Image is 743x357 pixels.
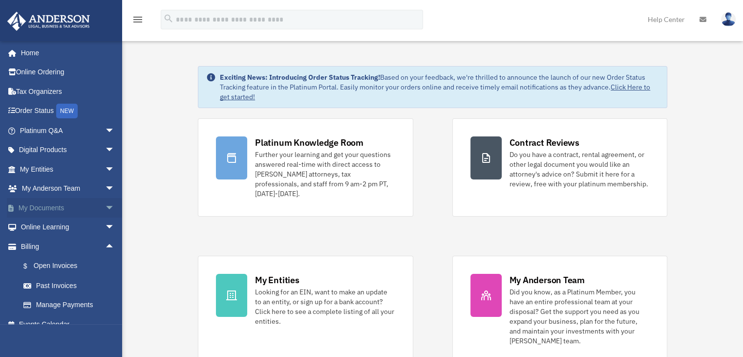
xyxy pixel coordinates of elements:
[7,179,129,199] a: My Anderson Teamarrow_drop_down
[7,43,125,63] a: Home
[7,218,129,237] a: Online Learningarrow_drop_down
[220,73,380,82] strong: Exciting News: Introducing Order Status Tracking!
[105,179,125,199] span: arrow_drop_down
[105,140,125,160] span: arrow_drop_down
[509,150,649,189] div: Do you have a contract, rental agreement, or other legal document you would like an attorney's ad...
[105,121,125,141] span: arrow_drop_down
[7,237,129,256] a: Billingarrow_drop_up
[14,276,129,295] a: Past Invoices
[29,260,34,272] span: $
[132,14,144,25] i: menu
[509,287,649,346] div: Did you know, as a Platinum Member, you have an entire professional team at your disposal? Get th...
[7,82,129,101] a: Tax Organizers
[4,12,93,31] img: Anderson Advisors Platinum Portal
[105,237,125,257] span: arrow_drop_up
[105,198,125,218] span: arrow_drop_down
[56,104,78,118] div: NEW
[105,218,125,238] span: arrow_drop_down
[220,72,659,102] div: Based on your feedback, we're thrilled to announce the launch of our new Order Status Tracking fe...
[198,118,413,217] a: Platinum Knowledge Room Further your learning and get your questions answered real-time with dire...
[7,63,129,82] a: Online Ordering
[132,17,144,25] a: menu
[7,198,129,218] a: My Documentsarrow_drop_down
[7,121,129,140] a: Platinum Q&Aarrow_drop_down
[7,314,129,334] a: Events Calendar
[14,295,129,315] a: Manage Payments
[220,83,650,101] a: Click Here to get started!
[7,159,129,179] a: My Entitiesarrow_drop_down
[452,118,667,217] a: Contract Reviews Do you have a contract, rental agreement, or other legal document you would like...
[14,256,129,276] a: $Open Invoices
[7,101,129,121] a: Order StatusNEW
[255,150,395,199] div: Further your learning and get your questions answered real-time with direct access to [PERSON_NAM...
[509,274,585,286] div: My Anderson Team
[255,136,363,149] div: Platinum Knowledge Room
[509,136,579,149] div: Contract Reviews
[7,140,129,160] a: Digital Productsarrow_drop_down
[255,274,299,286] div: My Entities
[721,12,736,26] img: User Pic
[105,159,125,179] span: arrow_drop_down
[255,287,395,326] div: Looking for an EIN, want to make an update to an entity, or sign up for a bank account? Click her...
[163,13,174,24] i: search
